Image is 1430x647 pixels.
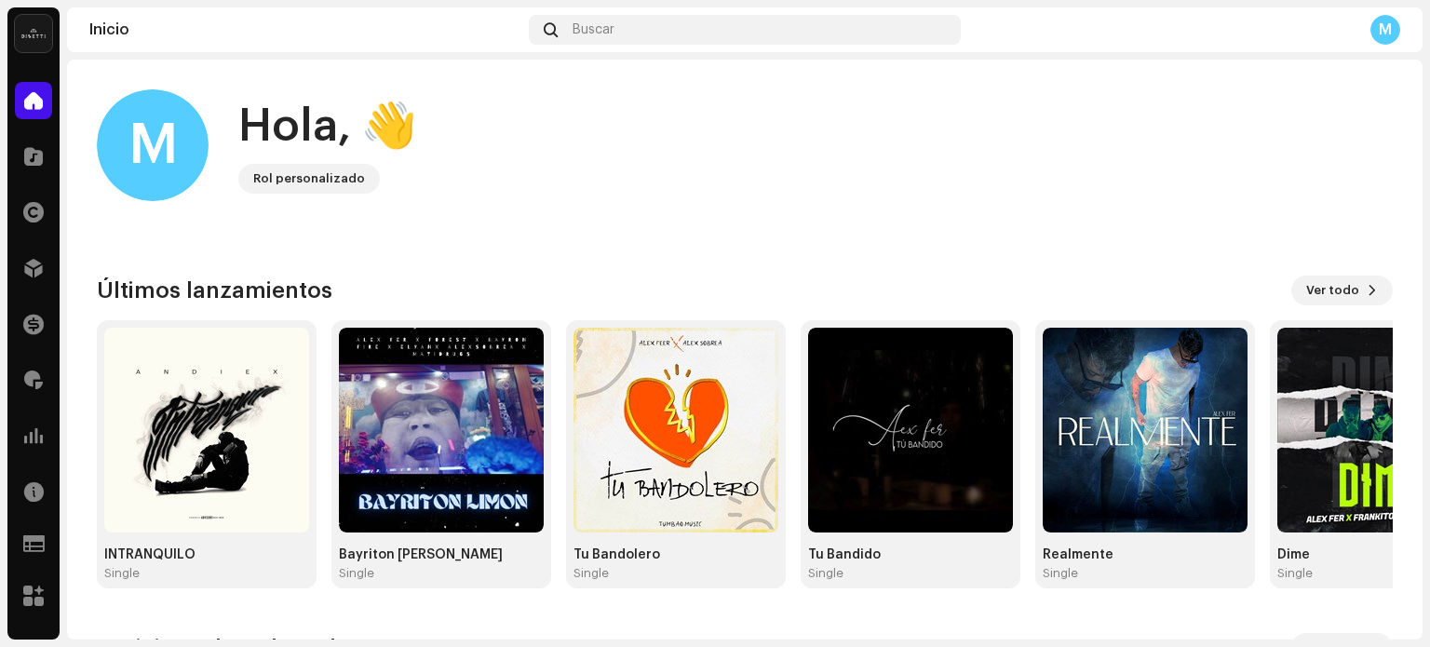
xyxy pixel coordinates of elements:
[253,168,365,190] div: Rol personalizado
[104,547,309,562] div: INTRANQUILO
[1291,276,1393,305] button: Ver todo
[104,566,140,581] div: Single
[339,566,374,581] div: Single
[573,547,778,562] div: Tu Bandolero
[808,566,843,581] div: Single
[104,328,309,532] img: 72ec7d79-801c-4834-9543-a5e9026c41e2
[573,328,778,532] img: ec89d9fc-8d01-4440-b5b7-a4d424d3c244
[1306,272,1359,309] span: Ver todo
[1277,566,1313,581] div: Single
[1043,566,1078,581] div: Single
[89,22,521,37] div: Inicio
[573,566,609,581] div: Single
[97,89,209,201] div: M
[573,22,614,37] span: Buscar
[238,97,417,156] div: Hola, 👋
[97,276,332,305] h3: Últimos lanzamientos
[1043,547,1248,562] div: Realmente
[15,15,52,52] img: 02a7c2d3-3c89-4098-b12f-2ff2945c95ee
[1043,328,1248,532] img: 0371a190-2120-4a7f-949d-6a432f566c1f
[339,547,544,562] div: Bayriton [PERSON_NAME]
[808,328,1013,532] img: 9e4d6617-0fd4-4fb4-bfa5-a204f00bde97
[339,328,544,532] img: dd8a6312-6083-42ad-a12d-8b16a95793c4
[1370,15,1400,45] div: M
[808,547,1013,562] div: Tu Bandido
